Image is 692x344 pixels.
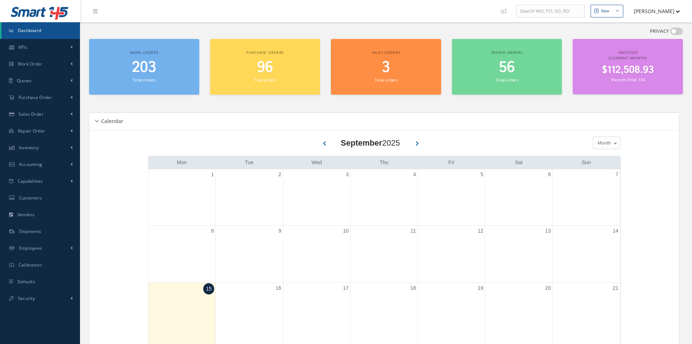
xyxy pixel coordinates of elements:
[601,8,609,14] div: New
[341,137,400,149] div: 2025
[277,169,283,180] a: September 2, 2025
[412,169,417,180] a: September 4, 2025
[544,283,552,293] a: September 20, 2025
[257,57,273,78] span: 96
[452,39,562,95] a: Repair orders 56 Total orders
[148,169,216,226] td: September 1, 2025
[283,169,350,226] td: September 3, 2025
[544,226,552,236] a: September 13, 2025
[580,158,592,167] a: Sunday
[341,283,350,293] a: September 17, 2025
[476,283,485,293] a: September 19, 2025
[274,283,283,293] a: September 16, 2025
[310,158,323,167] a: Wednesday
[19,161,43,167] span: Accounting
[19,262,42,268] span: Calibration
[479,169,485,180] a: September 5, 2025
[491,50,522,55] span: Repair orders
[611,283,620,293] a: September 21, 2025
[418,169,485,226] td: September 5, 2025
[244,158,255,167] a: Tuesday
[283,225,350,283] td: September 10, 2025
[513,158,524,167] a: Saturday
[485,169,552,226] td: September 6, 2025
[19,245,42,251] span: Employees
[148,225,216,283] td: September 8, 2025
[18,128,45,134] span: Repair Order
[216,225,283,283] td: September 9, 2025
[485,225,552,283] td: September 13, 2025
[17,278,35,285] span: Defaults
[99,116,123,124] h5: Calendar
[409,283,418,293] a: September 18, 2025
[573,39,683,94] a: Invoiced (Current Month) $112,508.93 Invoices Total: 134
[591,5,623,17] button: New
[130,50,159,55] span: Work orders
[609,55,647,60] span: (Current Month)
[552,169,620,226] td: September 7, 2025
[18,27,41,33] span: Dashboard
[618,50,638,55] span: Invoiced
[596,139,611,147] span: Month
[378,158,390,167] a: Thursday
[18,295,35,301] span: Security
[382,57,390,78] span: 3
[496,77,518,83] small: Total orders
[447,158,456,167] a: Friday
[611,77,645,82] small: Invoices Total: 134
[552,225,620,283] td: September 14, 2025
[1,22,80,39] a: Dashboard
[209,169,215,180] a: September 1, 2025
[277,226,283,236] a: September 9, 2025
[350,225,417,283] td: September 11, 2025
[18,178,43,184] span: Capabilities
[418,225,485,283] td: September 12, 2025
[17,211,35,218] span: Vendors
[499,57,515,78] span: 56
[17,78,32,84] span: Quotes
[650,28,669,35] label: PRIVACY
[341,226,350,236] a: September 10, 2025
[19,228,41,234] span: Shipments
[19,111,44,117] span: Sales Order
[18,61,43,67] span: Work Order
[210,39,320,95] a: Purchase orders 96 Total orders
[246,50,284,55] span: Purchase orders
[627,4,680,18] button: [PERSON_NAME]
[409,226,418,236] a: September 11, 2025
[19,44,27,50] span: KPIs
[476,226,485,236] a: September 12, 2025
[331,39,441,95] a: Sales orders 3 Total orders
[19,94,52,100] span: Purchase Order
[341,138,382,147] b: September
[175,158,188,167] a: Monday
[375,77,397,83] small: Total orders
[350,169,417,226] td: September 4, 2025
[133,77,155,83] small: Total orders
[216,169,283,226] td: September 2, 2025
[203,283,214,294] a: September 15, 2025
[209,226,215,236] a: September 8, 2025
[344,169,350,180] a: September 3, 2025
[19,195,42,201] span: Customers
[516,5,585,18] input: Search WO, PO, SO, RO
[254,77,276,83] small: Total orders
[614,169,620,180] a: September 7, 2025
[611,226,620,236] a: September 14, 2025
[89,39,199,95] a: Work orders 203 Total orders
[372,50,400,55] span: Sales orders
[547,169,552,180] a: September 6, 2025
[602,63,654,77] span: $112,508.93
[132,57,156,78] span: 203
[19,145,39,151] span: Inventory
